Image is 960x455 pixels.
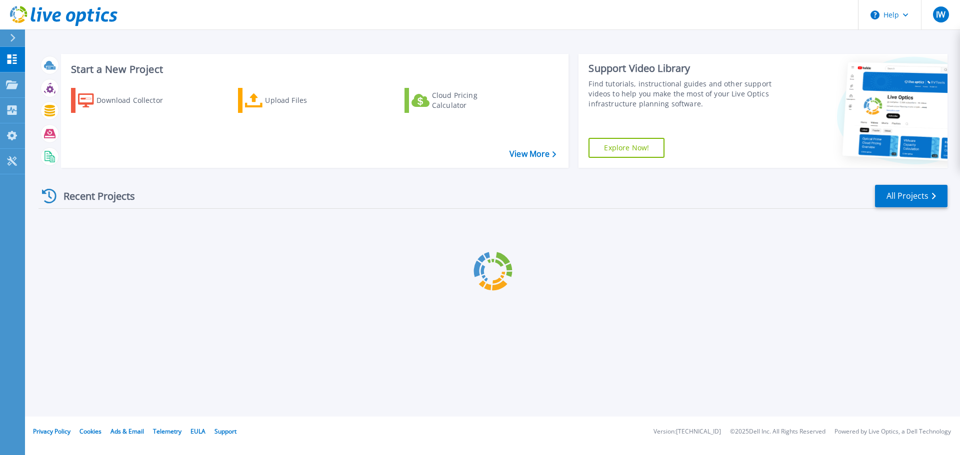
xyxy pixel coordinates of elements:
li: Powered by Live Optics, a Dell Technology [834,429,951,435]
span: IW [936,10,945,18]
div: Find tutorials, instructional guides and other support videos to help you make the most of your L... [588,79,776,109]
a: All Projects [875,185,947,207]
div: Support Video Library [588,62,776,75]
a: EULA [190,427,205,436]
a: Cloud Pricing Calculator [404,88,516,113]
h3: Start a New Project [71,64,556,75]
div: Cloud Pricing Calculator [432,90,512,110]
div: Recent Projects [38,184,148,208]
a: Ads & Email [110,427,144,436]
a: Explore Now! [588,138,664,158]
a: Telemetry [153,427,181,436]
a: Upload Files [238,88,349,113]
div: Upload Files [265,90,345,110]
a: Cookies [79,427,101,436]
li: © 2025 Dell Inc. All Rights Reserved [730,429,825,435]
a: Support [214,427,236,436]
div: Download Collector [96,90,176,110]
a: Download Collector [71,88,182,113]
li: Version: [TECHNICAL_ID] [653,429,721,435]
a: Privacy Policy [33,427,70,436]
a: View More [509,149,556,159]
